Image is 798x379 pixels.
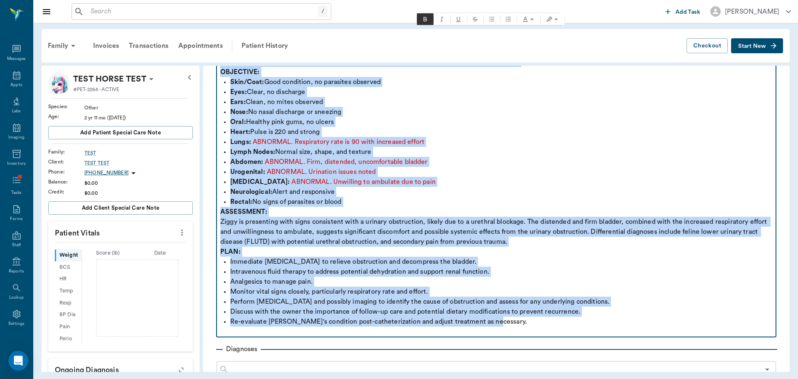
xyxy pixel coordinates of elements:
div: $0.00 [84,179,193,187]
button: Open [761,364,773,375]
div: Pain [55,321,81,333]
strong: Nose: [230,109,248,115]
button: Add Task [662,4,704,19]
span: Strikethrough (⌃D) [467,13,483,25]
a: Transactions [124,36,173,56]
p: No nasal discharge or sneezing [230,107,772,117]
div: Weight [55,249,81,261]
input: Search [87,6,318,17]
span: ABNORMAL. Respiratory rate is 90 with increased effort [253,139,424,145]
div: Open Intercom Messenger [8,351,28,371]
button: Checkout [687,38,728,54]
p: No signs of parasites or blood [230,197,772,207]
a: Invoices [88,36,124,56]
div: HR [55,273,81,285]
p: Pulse is 220 and strong [230,127,772,137]
p: Healthy pink gums, no ulcers [230,117,772,127]
strong: Lymph Nodes: [230,149,275,155]
button: Start New [731,38,783,54]
p: Monitor vital signs closely, particularly respiratory rate and effort. [230,287,772,297]
p: Analgesics to manage pain. [230,277,772,287]
button: Ordered list [500,13,517,25]
button: [PERSON_NAME] [704,4,798,19]
p: Normal size, shape, and texture [230,147,772,157]
strong: Urogenital: [230,168,265,175]
div: Settings [8,321,25,327]
span: Underline (⌃U) [450,13,467,25]
p: Intravenous fluid therapy to address potential dehydration and support renal function. [230,267,772,277]
div: Labs [12,108,21,114]
div: Forms [10,216,22,222]
div: Appts [10,82,22,88]
p: Clean, no mites observed [230,97,772,107]
div: Date [134,249,186,257]
p: #PET-2264 - ACTIVE [73,86,119,93]
p: [PHONE_NUMBER] [84,169,128,176]
button: Text color [517,13,540,25]
span: ABNORMAL. Urination issues noted [267,168,376,175]
strong: Oral: [230,119,246,125]
button: Strikethrough [467,13,483,25]
p: Patient Vitals [48,221,193,242]
a: TEST TEST [84,159,193,167]
strong: Rectal: [230,198,252,205]
p: Ongoing diagnosis [48,358,193,379]
div: Family : [48,148,84,156]
strong: Eyes: [230,89,247,95]
button: more [175,225,189,240]
button: Add client Special Care Note [48,201,193,215]
span: ABNORMAL. Firm, distended, uncomfortable bladder [265,159,427,165]
p: Discuss with the owner the importance of follow-up care and potential dietary modifications to pr... [230,307,772,317]
div: Client : [48,158,84,166]
span: Bulleted list (⌃⇧8) [483,13,500,25]
div: Balance : [48,178,84,186]
p: Perform [MEDICAL_DATA] and possibly imaging to identify the cause of obstruction and assess for a... [230,297,772,307]
strong: Neurological: [230,188,272,195]
strong: OBJECTIVE: [220,69,260,75]
button: Close drawer [38,3,55,20]
strong: Lungs: [230,139,251,145]
div: Score ( lb ) [82,249,134,257]
button: Italic [433,13,450,25]
div: / [318,6,328,17]
div: BP Dia [55,309,81,321]
button: Text highlight [541,13,564,25]
p: Immediate [MEDICAL_DATA] to relieve obstruction and decompress the bladder. [230,257,772,267]
button: Underline [450,13,467,25]
div: Age : [48,113,84,120]
div: Staff [12,242,21,248]
div: Tasks [11,190,22,196]
img: Profile Image [48,72,70,94]
div: Imaging [8,134,25,141]
div: 2 yr 11 mo ([DATE]) [84,114,193,121]
p: Diagnoses [223,344,261,354]
span: Ordered list (⌃⇧9) [500,13,517,25]
div: Other [84,104,193,111]
div: Perio [55,333,81,345]
span: Add patient Special Care Note [80,128,161,137]
div: Species : [48,103,84,110]
a: Patient History [236,36,293,56]
p: TEST HORSE TEST [73,72,146,86]
a: TEST [84,149,193,157]
div: BCS [55,261,81,273]
div: Phone : [48,168,84,176]
p: Re-evaluate [PERSON_NAME]'s condition post-catheterization and adjust treatment as necessary. [230,317,772,327]
div: Lookup [9,295,24,301]
div: Family [43,36,83,56]
div: [PERSON_NAME] [725,7,779,17]
div: Credit : [48,188,84,196]
p: Good condition, no parasites observed [230,77,772,87]
span: ABNORMAL. Unwilling to ambulate due to pain [291,178,435,185]
div: Resp [55,297,81,309]
a: Appointments [173,36,228,56]
strong: Ears: [230,99,246,105]
button: Add patient Special Care Note [48,126,193,139]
